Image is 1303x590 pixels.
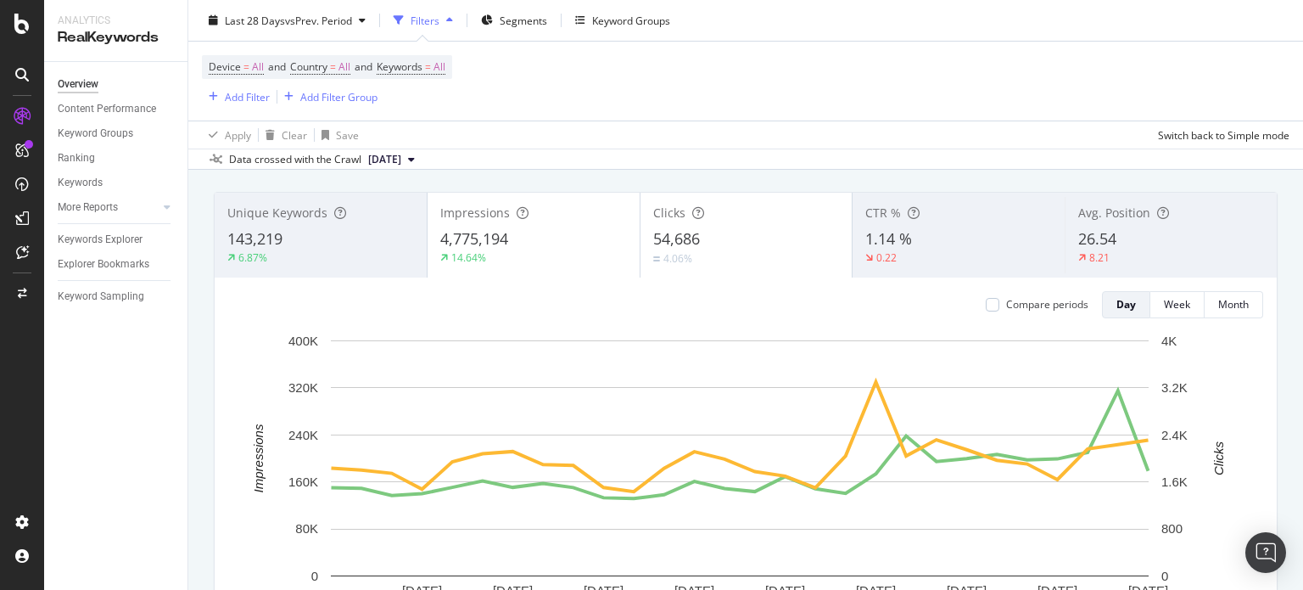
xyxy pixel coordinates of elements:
[290,59,327,74] span: Country
[58,125,133,143] div: Keyword Groups
[285,13,352,27] span: vs Prev. Period
[592,13,670,27] div: Keyword Groups
[238,250,267,265] div: 6.87%
[58,76,176,93] a: Overview
[58,199,159,216] a: More Reports
[229,152,361,167] div: Data crossed with the Crawl
[1161,569,1168,583] text: 0
[227,205,327,221] span: Unique Keywords
[500,13,547,27] span: Segments
[377,59,422,74] span: Keywords
[58,149,95,167] div: Ranking
[300,89,377,104] div: Add Filter Group
[288,380,318,395] text: 320K
[1116,297,1136,312] div: Day
[58,174,176,192] a: Keywords
[58,199,118,216] div: More Reports
[1102,291,1150,318] button: Day
[288,428,318,442] text: 240K
[1150,291,1205,318] button: Week
[1211,441,1226,475] text: Clicks
[865,205,901,221] span: CTR %
[288,475,318,489] text: 160K
[202,87,270,107] button: Add Filter
[1078,228,1116,249] span: 26.54
[288,334,318,348] text: 400K
[355,59,372,74] span: and
[1218,297,1249,312] div: Month
[1078,205,1150,221] span: Avg. Position
[58,125,176,143] a: Keyword Groups
[336,127,359,142] div: Save
[202,121,251,149] button: Apply
[311,569,318,583] text: 0
[663,251,692,266] div: 4.06%
[202,7,372,34] button: Last 28 DaysvsPrev. Period
[1161,475,1188,489] text: 1.6K
[58,231,143,249] div: Keywords Explorer
[425,59,431,74] span: =
[58,231,176,249] a: Keywords Explorer
[440,228,508,249] span: 4,775,194
[58,256,149,273] div: Explorer Bookmarks
[361,149,422,170] button: [DATE]
[330,59,336,74] span: =
[653,205,685,221] span: Clicks
[58,14,174,28] div: Analytics
[209,59,241,74] span: Device
[1006,297,1088,312] div: Compare periods
[58,174,103,192] div: Keywords
[58,76,98,93] div: Overview
[58,100,156,118] div: Content Performance
[277,87,377,107] button: Add Filter Group
[225,89,270,104] div: Add Filter
[225,13,285,27] span: Last 28 Days
[1164,297,1190,312] div: Week
[1205,291,1263,318] button: Month
[451,250,486,265] div: 14.64%
[440,205,510,221] span: Impressions
[282,127,307,142] div: Clear
[259,121,307,149] button: Clear
[876,250,897,265] div: 0.22
[227,228,282,249] span: 143,219
[653,256,660,261] img: Equal
[58,288,144,306] div: Keyword Sampling
[865,228,912,249] span: 1.14 %
[1161,521,1183,536] text: 800
[225,127,251,142] div: Apply
[315,121,359,149] button: Save
[58,100,176,118] a: Content Performance
[295,521,318,536] text: 80K
[58,28,174,48] div: RealKeywords
[653,228,700,249] span: 54,686
[58,256,176,273] a: Explorer Bookmarks
[433,55,445,79] span: All
[568,7,677,34] button: Keyword Groups
[58,288,176,306] a: Keyword Sampling
[474,7,554,34] button: Segments
[1161,428,1188,442] text: 2.4K
[1245,532,1286,573] div: Open Intercom Messenger
[268,59,286,74] span: and
[1151,121,1289,149] button: Switch back to Simple mode
[252,55,264,79] span: All
[58,149,176,167] a: Ranking
[1161,334,1177,348] text: 4K
[251,424,266,492] text: Impressions
[1161,380,1188,395] text: 3.2K
[387,7,460,34] button: Filters
[338,55,350,79] span: All
[243,59,249,74] span: =
[1089,250,1110,265] div: 8.21
[368,152,401,167] span: 2025 Aug. 30th
[1158,127,1289,142] div: Switch back to Simple mode
[411,13,439,27] div: Filters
